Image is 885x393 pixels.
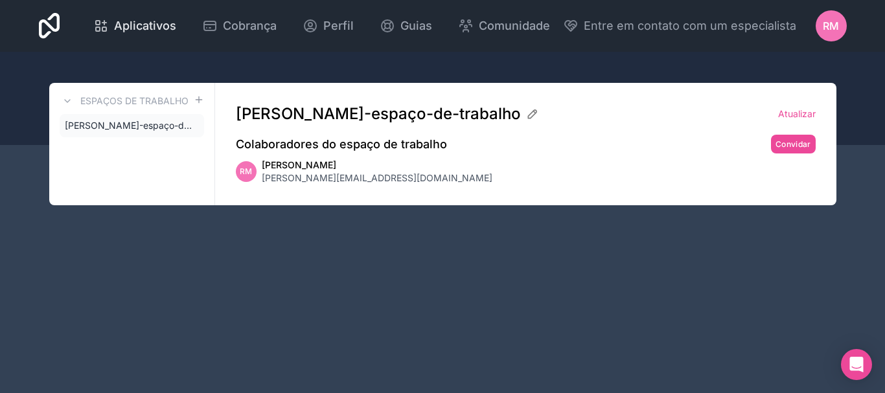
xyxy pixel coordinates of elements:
font: Espaços de trabalho [80,95,189,106]
a: Cobrança [192,12,287,40]
font: RM [823,19,839,32]
a: Perfil [292,12,364,40]
a: Comunidade [448,12,560,40]
a: Atualizar [778,107,816,120]
font: RM [240,166,252,176]
font: [PERSON_NAME][EMAIL_ADDRESS][DOMAIN_NAME] [262,172,492,183]
font: Aplicativos [114,19,176,32]
font: [PERSON_NAME]-espaço-de-trabalho [65,120,228,131]
font: [PERSON_NAME]-espaço-de-trabalho [236,104,521,123]
font: Guias [400,19,432,32]
a: Guias [369,12,442,40]
button: Entre em contato com um especialista [563,17,796,35]
font: Comunidade [479,19,550,32]
font: Entre em contato com um especialista [584,19,796,32]
div: Abra o Intercom Messenger [841,349,872,380]
a: Aplicativos [83,12,187,40]
font: Colaboradores do espaço de trabalho [236,137,447,151]
font: Atualizar [778,108,816,119]
button: Convidar [771,135,815,153]
font: Perfil [323,19,354,32]
font: [PERSON_NAME] [262,159,336,170]
font: Convidar [776,139,810,149]
font: Cobrança [223,19,277,32]
a: Espaços de trabalho [60,93,189,109]
a: [PERSON_NAME]-espaço-de-trabalho [60,114,204,137]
